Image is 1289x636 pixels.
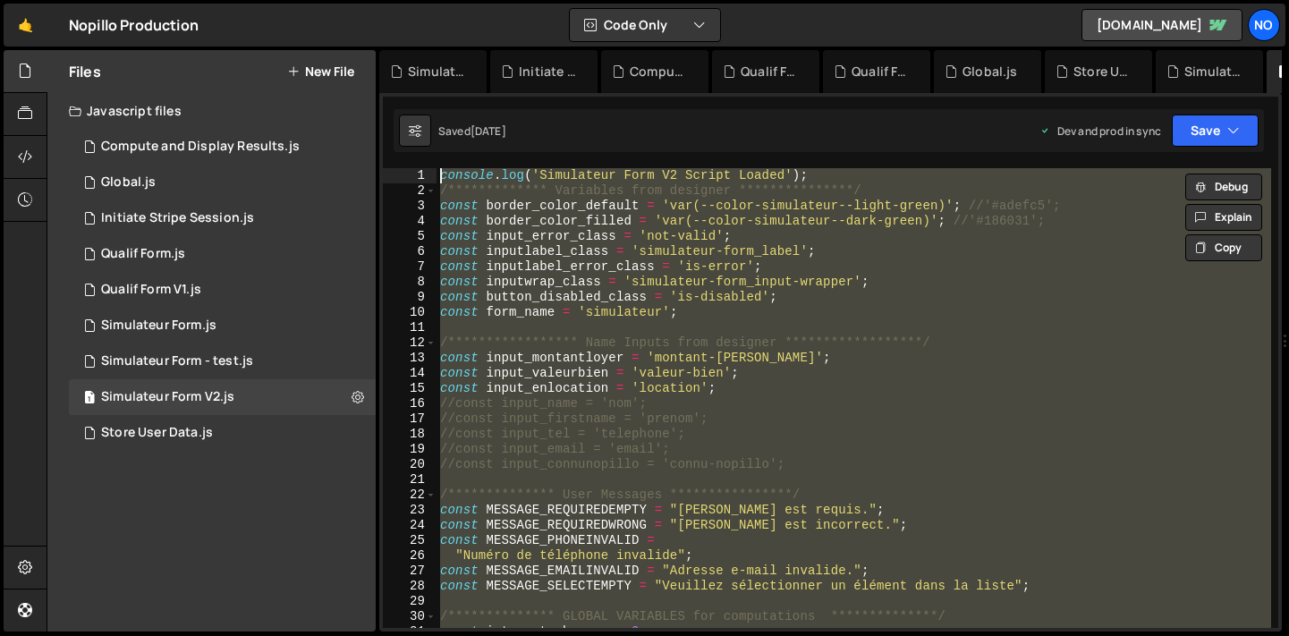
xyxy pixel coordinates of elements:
div: 8072/18527.js [69,415,376,451]
div: [DATE] [471,123,506,139]
div: 14 [383,366,437,381]
a: No [1248,9,1280,41]
div: 28 [383,579,437,594]
div: 8072/18732.js [69,129,376,165]
div: Javascript files [47,93,376,129]
div: 3 [383,199,437,214]
button: Save [1172,114,1259,147]
: 8072/47478.js [69,343,376,379]
div: Simulateur Form - test.js [408,63,465,81]
div: 30 [383,609,437,624]
button: Explain [1185,204,1262,231]
div: Dev and prod in sync [1039,123,1161,139]
div: 8072/16345.js [69,236,376,272]
div: Initiate Stripe Session.js [101,210,254,226]
div: 8072/17751.js [69,165,376,200]
div: Qualif Form V1.js [101,282,201,298]
div: 13 [383,351,437,366]
div: 24 [383,518,437,533]
div: 9 [383,290,437,305]
div: Global.js [963,63,1017,81]
div: Compute and Display Results.js [101,139,300,155]
div: Saved [438,123,506,139]
button: Debug [1185,174,1262,200]
div: Qualif Form V1.js [852,63,909,81]
span: 1 [84,392,95,406]
div: Nopillo Production [69,14,199,36]
div: 11 [383,320,437,335]
div: 18 [383,427,437,442]
button: Code Only [570,9,720,41]
div: 17 [383,411,437,427]
div: Global.js [101,174,156,191]
div: Simulateur Form.js [1184,63,1242,81]
div: 29 [383,594,437,609]
a: [DOMAIN_NAME] [1081,9,1242,41]
div: Simulateur Form V2.js [101,389,234,405]
div: Qualif Form.js [101,246,185,262]
div: Initiate Stripe Session.js [519,63,576,81]
div: 8 [383,275,437,290]
a: 🤙 [4,4,47,47]
div: 27 [383,564,437,579]
div: 8072/16343.js [69,308,376,343]
button: New File [287,64,354,79]
div: Simulateur Form.js [101,318,216,334]
div: Qualif Form.js [741,63,798,81]
div: 12 [383,335,437,351]
div: Store User Data.js [1073,63,1131,81]
div: 15 [383,381,437,396]
button: Copy [1185,234,1262,261]
div: 20 [383,457,437,472]
div: Compute and Display Results.js [630,63,687,81]
h2: Files [69,62,101,81]
div: 8072/17720.js [69,379,376,415]
div: 23 [383,503,437,518]
div: 2 [383,183,437,199]
div: 8072/18519.js [69,200,376,236]
div: 25 [383,533,437,548]
div: 5 [383,229,437,244]
div: 4 [383,214,437,229]
div: 10 [383,305,437,320]
div: Simulateur Form - test.js [101,353,253,369]
div: 6 [383,244,437,259]
div: 16 [383,396,437,411]
div: 7 [383,259,437,275]
div: 21 [383,472,437,488]
div: 26 [383,548,437,564]
div: 22 [383,488,437,503]
div: Store User Data.js [101,425,213,441]
div: 19 [383,442,437,457]
div: 8072/34048.js [69,272,376,308]
div: 1 [383,168,437,183]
